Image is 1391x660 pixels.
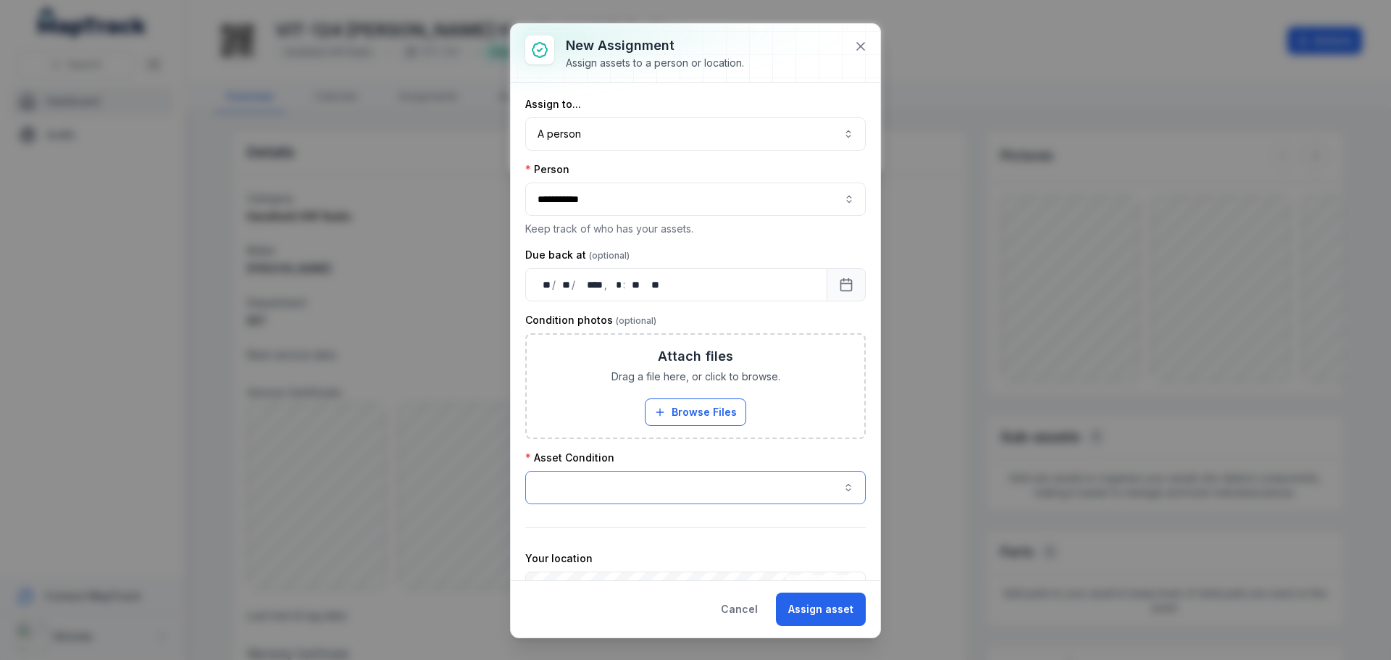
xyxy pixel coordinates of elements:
div: hour, [609,277,623,292]
label: Assign to... [525,97,581,112]
div: am/pm, [644,277,661,292]
label: Due back at [525,248,630,262]
label: Person [525,162,569,177]
div: , [604,277,609,292]
span: Drag a file here, or click to browse. [611,369,780,384]
button: Cancel [709,593,770,626]
div: year, [577,277,604,292]
input: assignment-add:person-label [525,183,866,216]
h3: New assignment [566,35,744,56]
button: A person [525,117,866,151]
div: / [572,277,577,292]
p: Keep track of who has your assets. [525,222,866,236]
div: / [552,277,557,292]
label: Asset Condition [525,451,614,465]
div: month, [557,277,572,292]
button: Assign asset [776,593,866,626]
div: minute, [627,277,641,292]
div: : [623,277,627,292]
button: Calendar [827,268,866,301]
h3: Attach files [658,346,733,367]
button: Browse Files [645,398,746,426]
label: Condition photos [525,313,656,327]
label: Your location [525,551,593,566]
div: Assign assets to a person or location. [566,56,744,70]
div: day, [538,277,552,292]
